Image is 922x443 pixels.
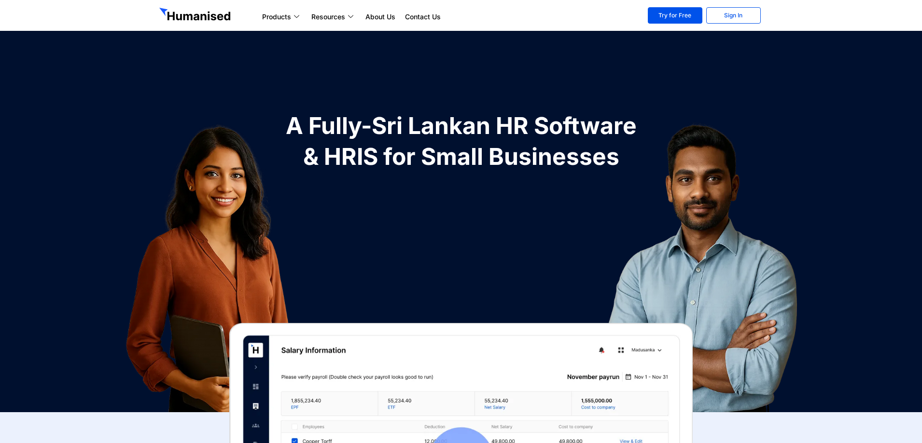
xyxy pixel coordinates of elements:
[280,110,642,172] h1: A Fully-Sri Lankan HR Software & HRIS for Small Businesses
[706,7,761,24] a: Sign In
[648,7,702,24] a: Try for Free
[361,11,400,23] a: About Us
[400,11,446,23] a: Contact Us
[307,11,361,23] a: Resources
[257,11,307,23] a: Products
[159,8,233,23] img: GetHumanised Logo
